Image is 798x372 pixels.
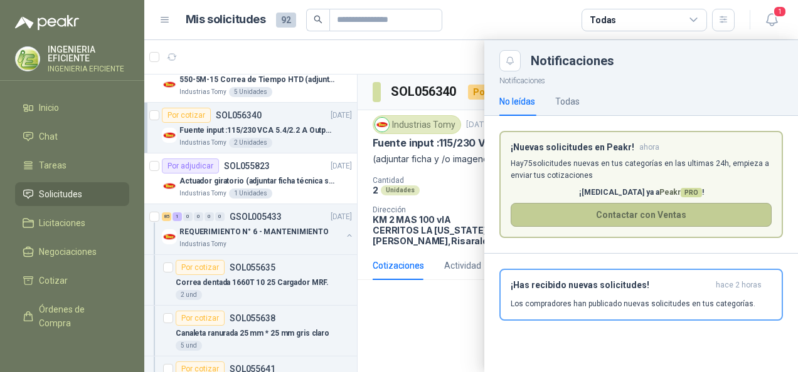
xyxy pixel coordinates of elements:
p: Los compradores han publicado nuevas solicitudes en tus categorías. [511,298,755,309]
a: Cotizar [15,269,129,292]
img: Company Logo [16,47,40,71]
a: Remisiones [15,340,129,364]
p: Hay 75 solicitudes nuevas en tus categorías en las ultimas 24h, empieza a enviar tus cotizaciones [511,158,772,182]
span: PRO [681,188,702,197]
p: ¡[MEDICAL_DATA] ya a ! [511,187,772,199]
h3: ¡Nuevas solicitudes en Peakr! [511,142,634,153]
span: Solicitudes [39,187,82,201]
a: Chat [15,125,129,148]
p: INGENIERIA EFICIENTE [48,65,129,73]
button: Contactar con Ventas [511,203,772,227]
span: ahora [639,142,659,153]
span: Negociaciones [39,245,97,259]
span: Inicio [39,101,59,115]
div: No leídas [499,95,535,108]
span: Órdenes de Compra [39,302,117,330]
p: Notificaciones [484,71,798,87]
img: Logo peakr [15,15,79,30]
a: Tareas [15,153,129,177]
a: Órdenes de Compra [15,297,129,335]
button: 1 [760,9,783,31]
span: hace 2 horas [716,280,762,291]
button: ¡Has recibido nuevas solicitudes!hace 2 horas Los compradores han publicado nuevas solicitudes en... [499,269,783,321]
h1: Mis solicitudes [186,11,266,29]
a: Negociaciones [15,240,129,264]
span: search [314,15,322,24]
span: 1 [773,6,787,18]
span: 92 [276,13,296,28]
div: Todas [590,13,616,27]
span: Tareas [39,158,66,172]
div: Todas [555,95,580,108]
a: Solicitudes [15,182,129,206]
span: Peakr [659,188,702,197]
p: INGENIERIA EFICIENTE [48,45,129,63]
span: Chat [39,130,58,143]
span: Cotizar [39,274,68,287]
div: Notificaciones [531,54,783,67]
button: Close [499,50,521,71]
span: Licitaciones [39,216,85,230]
a: Inicio [15,96,129,120]
a: Licitaciones [15,211,129,235]
h3: ¡Has recibido nuevas solicitudes! [511,280,711,291]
